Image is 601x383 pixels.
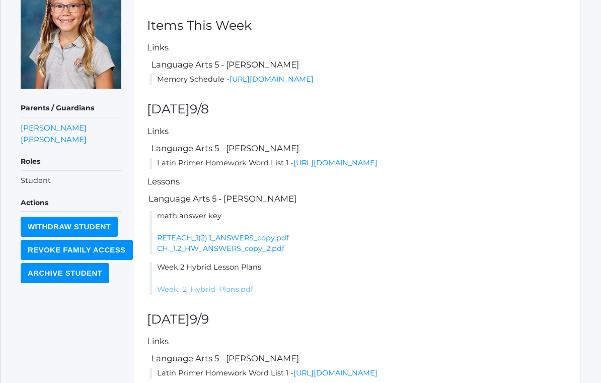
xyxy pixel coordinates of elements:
h5: Language Arts 5 - [PERSON_NAME] [147,194,568,203]
a: Week_2_Hybrid_Plans.pdf [157,285,253,294]
h5: Roles [21,153,121,170]
input: Revoke Family Access [21,240,133,260]
h5: Actions [21,195,121,212]
li: Student [21,175,121,186]
li: math answer key [149,211,568,254]
span: 9/8 [190,101,209,116]
a: [URL][DOMAIN_NAME] [293,158,378,167]
h2: Items This Week [147,19,568,33]
h2: [DATE] [147,102,568,116]
a: [URL][DOMAIN_NAME] [293,368,378,377]
a: RETEACH_1(2).1_ANSWERS_copy.pdf [157,233,289,242]
li: Memory Schedule - [149,74,568,85]
li: Latin Primer Homework Word List 1 - [149,158,568,169]
span: 9/9 [190,311,209,327]
li: Latin Primer Homework Word List 1 - [149,368,568,379]
a: CH._1.2_HW_ANSWERS_copy_2.pdf [157,244,284,253]
h5: Links [147,337,568,346]
h5: Parents / Guardians [21,100,121,117]
h5: Language Arts 5 - [PERSON_NAME] [149,60,568,69]
a: [PERSON_NAME] [21,122,87,134]
h2: [DATE] [147,312,568,327]
h5: Language Arts 5 - [PERSON_NAME] [149,354,568,363]
h5: Links [147,43,568,52]
h5: Links [147,126,568,136]
h5: Lessons [147,177,568,186]
a: [URL][DOMAIN_NAME] [230,75,314,84]
input: Archive Student [21,263,109,283]
input: Withdraw Student [21,217,118,237]
h5: Language Arts 5 - [PERSON_NAME] [149,144,568,153]
li: Week 2 Hybrid Lesson Plans [149,262,568,295]
a: [PERSON_NAME] [21,134,87,145]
